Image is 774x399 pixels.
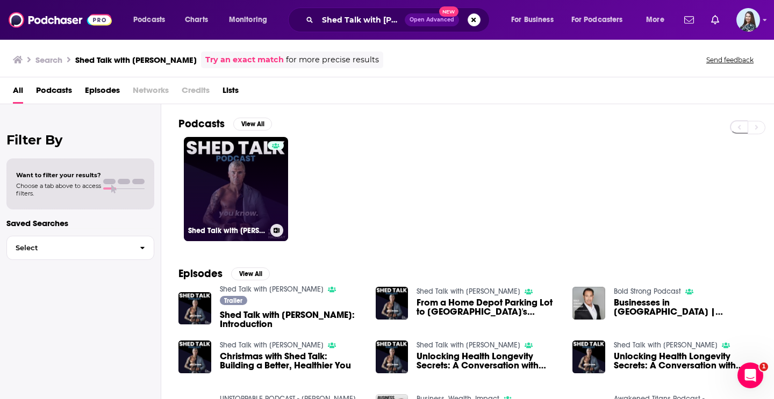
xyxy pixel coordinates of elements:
[6,236,154,260] button: Select
[614,287,681,296] a: Bold Strong Podcast
[572,287,605,320] img: Businesses in Alberta | Kevin Halliday
[221,11,281,28] button: open menu
[185,12,208,27] span: Charts
[614,352,757,370] a: Unlocking Health Longevity Secrets: A Conversation with Robert Lufkin on Shed Talk
[646,12,664,27] span: More
[224,298,242,304] span: Trailer
[7,244,131,251] span: Select
[614,340,718,350] a: Shed Talk with Kevin Halliday
[9,10,112,30] img: Podchaser - Follow, Share and Rate Podcasts
[417,287,520,296] a: Shed Talk with Kevin Halliday
[286,54,379,66] span: for more precise results
[229,12,267,27] span: Monitoring
[220,285,324,294] a: Shed Talk with Kevin Halliday
[178,340,211,373] img: Christmas with Shed Talk: Building a Better, Healthier You
[737,362,763,388] iframe: Intercom live chat
[220,340,324,350] a: Shed Talk with Kevin Halliday
[571,12,623,27] span: For Podcasters
[223,82,239,104] a: Lists
[439,6,458,17] span: New
[188,226,266,235] h3: Shed Talk with [PERSON_NAME]
[298,8,500,32] div: Search podcasts, credits, & more...
[220,352,363,370] a: Christmas with Shed Talk: Building a Better, Healthier You
[417,298,560,316] span: From a Home Depot Parking Lot to [GEOGRAPHIC_DATA]'s Largest Railing Company: Q&A with [PERSON_NAME]
[376,287,408,320] img: From a Home Depot Parking Lot to Canada's Largest Railing Company: Q&A with Kevin Halliday
[16,182,101,197] span: Choose a tab above to access filters.
[417,352,560,370] span: Unlocking Health Longevity Secrets: A Conversation with [PERSON_NAME] on Shed Talk
[572,340,605,373] img: Unlocking Health Longevity Secrets: A Conversation with Robert Lufkin on Shed Talk
[233,118,272,130] button: View All
[736,8,760,32] button: Show profile menu
[504,11,567,28] button: open menu
[417,298,560,316] a: From a Home Depot Parking Lot to Canada's Largest Railing Company: Q&A with Kevin Halliday
[133,82,169,104] span: Networks
[36,82,72,104] a: Podcasts
[736,8,760,32] span: Logged in as brookefortierpr
[417,352,560,370] a: Unlocking Health Longevity Secrets: A Conversation with Robert Lufkin on Shed Talk
[178,267,270,280] a: EpisodesView All
[178,267,223,280] h2: Episodes
[75,55,197,65] h3: Shed Talk with [PERSON_NAME]
[614,352,757,370] span: Unlocking Health Longevity Secrets: A Conversation with [PERSON_NAME] on Shed Talk
[511,12,554,27] span: For Business
[220,310,363,329] a: Shed Talk with Kevin Halliday: Introduction
[85,82,120,104] a: Episodes
[13,82,23,104] a: All
[178,117,272,130] a: PodcastsView All
[614,298,757,316] span: Businesses in [GEOGRAPHIC_DATA] | [PERSON_NAME]
[178,11,214,28] a: Charts
[703,55,757,64] button: Send feedback
[376,340,408,373] img: Unlocking Health Longevity Secrets: A Conversation with Robert Lufkin on Shed Talk
[564,11,639,28] button: open menu
[231,267,270,280] button: View All
[126,11,179,28] button: open menu
[614,298,757,316] a: Businesses in Alberta | Kevin Halliday
[639,11,678,28] button: open menu
[736,8,760,32] img: User Profile
[410,17,454,23] span: Open Advanced
[178,292,211,325] img: Shed Talk with Kevin Halliday: Introduction
[6,132,154,148] h2: Filter By
[759,362,768,371] span: 1
[178,117,225,130] h2: Podcasts
[417,340,520,350] a: Shed Talk with Kevin Halliday
[35,55,62,65] h3: Search
[318,11,405,28] input: Search podcasts, credits, & more...
[182,82,210,104] span: Credits
[205,54,284,66] a: Try an exact match
[6,218,154,228] p: Saved Searches
[184,137,288,241] a: Shed Talk with [PERSON_NAME]
[707,11,723,29] a: Show notifications dropdown
[220,310,363,329] span: Shed Talk with [PERSON_NAME]: Introduction
[16,171,101,179] span: Want to filter your results?
[680,11,698,29] a: Show notifications dropdown
[405,13,459,26] button: Open AdvancedNew
[133,12,165,27] span: Podcasts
